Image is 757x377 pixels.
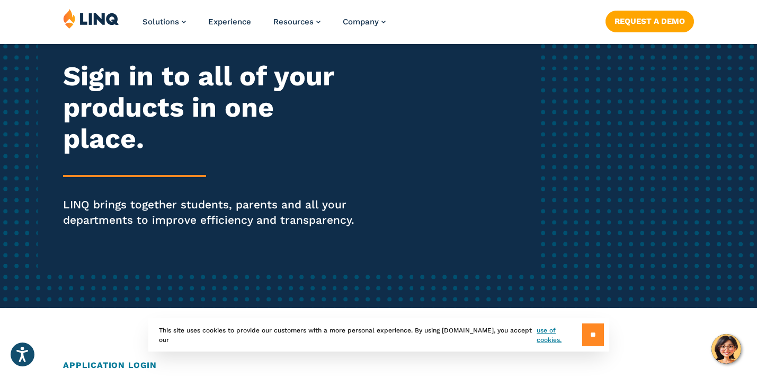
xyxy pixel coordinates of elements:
[605,11,694,32] a: Request a Demo
[711,334,741,364] button: Hello, have a question? Let’s chat.
[273,17,320,27] a: Resources
[63,60,355,155] h2: Sign in to all of your products in one place.
[143,17,179,27] span: Solutions
[343,17,386,27] a: Company
[208,17,251,27] a: Experience
[63,197,355,229] p: LINQ brings together students, parents and all your departments to improve efficiency and transpa...
[537,326,582,345] a: use of cookies.
[143,17,186,27] a: Solutions
[273,17,314,27] span: Resources
[605,8,694,32] nav: Button Navigation
[63,8,119,29] img: LINQ | K‑12 Software
[343,17,379,27] span: Company
[143,8,386,43] nav: Primary Navigation
[148,318,609,352] div: This site uses cookies to provide our customers with a more personal experience. By using [DOMAIN...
